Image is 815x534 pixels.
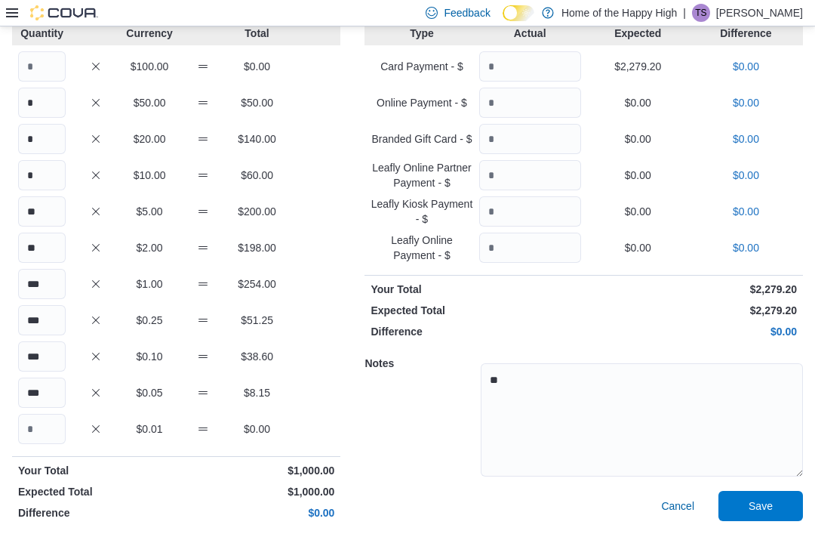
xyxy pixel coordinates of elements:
p: Expected Total [371,303,580,318]
p: $0.00 [180,505,335,520]
p: $8.15 [233,385,281,400]
p: $0.00 [695,168,797,183]
p: Branded Gift Card - $ [371,131,472,147]
p: Leafly Kiosk Payment - $ [371,196,472,227]
p: $0.00 [233,421,281,437]
p: Your Total [18,463,174,478]
p: $0.00 [695,131,797,147]
p: $1.00 [125,276,173,292]
input: Quantity [18,414,66,444]
input: Quantity [18,341,66,372]
p: $50.00 [125,95,173,110]
p: $20.00 [125,131,173,147]
input: Quantity [18,233,66,263]
p: $0.25 [125,313,173,328]
p: $2,279.20 [587,303,797,318]
p: $0.00 [695,240,797,255]
p: Card Payment - $ [371,59,472,74]
p: Difference [371,324,580,339]
p: $0.01 [125,421,173,437]
p: $10.00 [125,168,173,183]
p: $0.00 [695,59,797,74]
p: $0.00 [695,95,797,110]
p: Expected Total [18,484,174,499]
input: Quantity [479,233,581,263]
div: Triniti Stone [692,4,710,22]
input: Quantity [479,51,581,82]
p: $1,000.00 [180,463,335,478]
span: Dark Mode [503,21,503,22]
p: $2.00 [125,240,173,255]
p: $0.10 [125,349,173,364]
span: TS [695,4,706,22]
input: Quantity [479,196,581,227]
p: | [683,4,686,22]
p: $0.00 [587,168,689,183]
input: Quantity [18,88,66,118]
input: Quantity [18,160,66,190]
p: Total [233,26,281,41]
p: Leafly Online Partner Payment - $ [371,160,472,190]
input: Quantity [479,88,581,118]
p: Difference [695,26,797,41]
img: Cova [30,5,98,20]
p: $2,279.20 [587,282,797,297]
p: $0.00 [587,95,689,110]
p: $198.00 [233,240,281,255]
input: Dark Mode [503,5,534,21]
p: Online Payment - $ [371,95,472,110]
p: Leafly Online Payment - $ [371,233,472,263]
span: Cancel [661,499,694,514]
input: Quantity [479,124,581,154]
p: Quantity [18,26,66,41]
p: $5.00 [125,204,173,219]
input: Quantity [18,51,66,82]
p: $0.00 [587,131,689,147]
input: Quantity [18,196,66,227]
p: $100.00 [125,59,173,74]
input: Quantity [18,378,66,408]
input: Quantity [479,160,581,190]
p: $0.00 [587,324,797,339]
p: $254.00 [233,276,281,292]
p: Expected [587,26,689,41]
p: $1,000.00 [180,484,335,499]
span: Feedback [444,5,490,20]
p: Actual [479,26,581,41]
p: $2,279.20 [587,59,689,74]
p: $0.05 [125,385,173,400]
p: $38.60 [233,349,281,364]
button: Save [718,491,803,521]
input: Quantity [18,305,66,335]
p: $50.00 [233,95,281,110]
p: $51.25 [233,313,281,328]
p: $200.00 [233,204,281,219]
p: Type [371,26,472,41]
p: [PERSON_NAME] [716,4,803,22]
p: $140.00 [233,131,281,147]
span: Save [749,499,773,514]
p: $0.00 [695,204,797,219]
input: Quantity [18,124,66,154]
p: Difference [18,505,174,520]
p: $0.00 [233,59,281,74]
h5: Notes [364,348,478,378]
input: Quantity [18,269,66,299]
p: Home of the Happy High [561,4,677,22]
p: Currency [125,26,173,41]
button: Cancel [655,491,700,521]
p: $60.00 [233,168,281,183]
p: $0.00 [587,204,689,219]
p: $0.00 [587,240,689,255]
p: Your Total [371,282,580,297]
